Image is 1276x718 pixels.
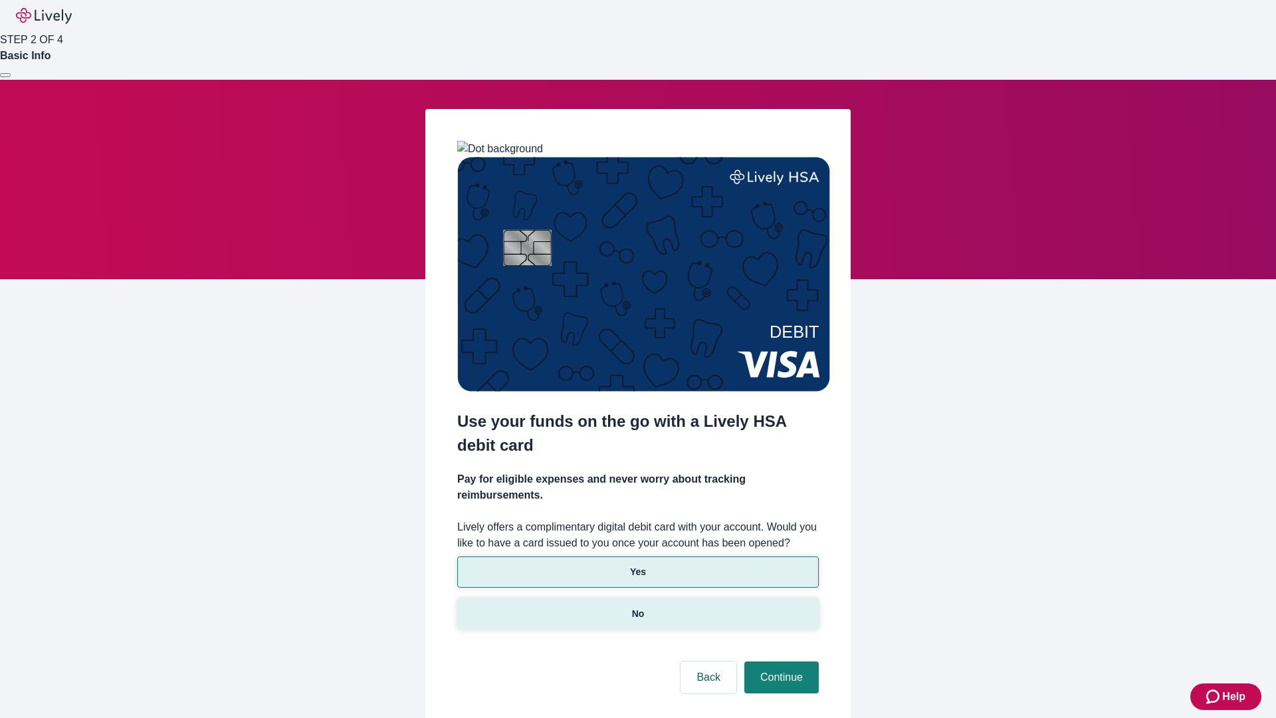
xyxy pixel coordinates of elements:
[457,141,543,157] img: Dot background
[457,471,819,503] h4: Pay for eligible expenses and never worry about tracking reimbursements.
[457,598,819,630] button: No
[744,661,819,693] button: Continue
[457,556,819,588] button: Yes
[681,661,736,693] button: Back
[1206,689,1222,705] svg: Zendesk support icon
[16,8,72,24] img: Lively
[630,565,646,579] p: Yes
[457,157,830,392] img: Debit card
[1190,683,1261,710] button: Zendesk support iconHelp
[457,410,819,457] h2: Use your funds on the go with a Lively HSA debit card
[632,607,645,621] p: No
[1222,689,1245,705] span: Help
[457,519,819,551] label: Lively offers a complimentary digital debit card with your account. Would you like to have a card...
